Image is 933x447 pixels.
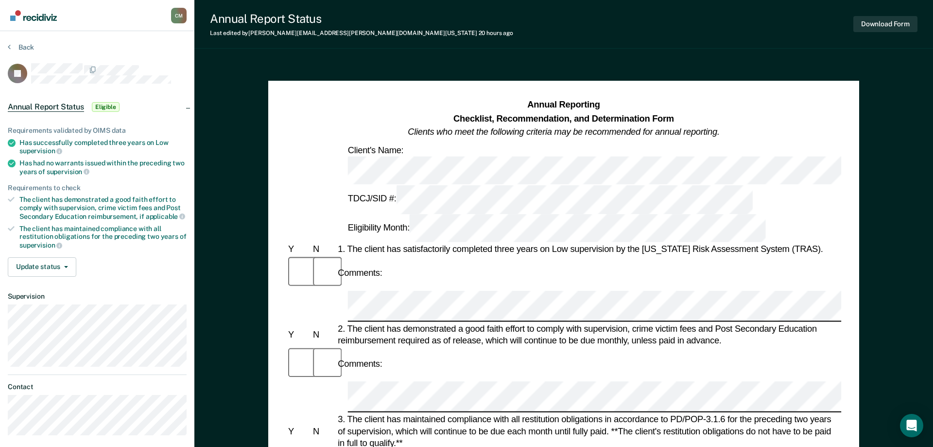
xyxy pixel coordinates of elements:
div: Open Intercom Messenger [900,414,923,437]
div: Annual Report Status [210,12,513,26]
div: Y [286,328,311,340]
span: applicable [146,213,185,220]
button: Profile dropdown button [171,8,187,23]
div: Requirements validated by OIMS data [8,126,187,135]
div: TDCJ/SID #: [346,185,755,214]
div: Has successfully completed three years on Low [19,139,187,155]
em: Clients who meet the following criteria may be recommended for annual reporting. [408,126,720,136]
div: Comments: [336,358,384,370]
div: N [311,425,336,437]
div: The client has maintained compliance with all restitution obligations for the preceding two years of [19,225,187,250]
div: Y [286,425,311,437]
div: Last edited by [PERSON_NAME][EMAIL_ADDRESS][PERSON_NAME][DOMAIN_NAME][US_STATE] [210,30,513,36]
strong: Annual Reporting [527,100,600,109]
div: The client has demonstrated a good faith effort to comply with supervision, crime victim fees and... [19,196,187,220]
span: Annual Report Status [8,102,84,112]
div: Comments: [336,267,384,279]
span: 20 hours ago [479,30,514,36]
img: Recidiviz [10,10,57,21]
div: Requirements to check [8,184,187,192]
strong: Checklist, Recommendation, and Determination Form [453,113,674,123]
span: supervision [19,241,62,249]
dt: Contact [8,383,187,391]
dt: Supervision [8,292,187,301]
div: C M [171,8,187,23]
div: 2. The client has demonstrated a good faith effort to comply with supervision, crime victim fees ... [336,322,841,346]
button: Download Form [853,16,917,32]
span: Eligible [92,102,120,112]
div: Y [286,243,311,255]
span: supervision [19,147,62,155]
div: N [311,243,336,255]
div: Eligibility Month: [346,214,768,243]
span: supervision [47,168,89,176]
div: Has had no warrants issued within the preceding two years of [19,159,187,176]
div: 1. The client has satisfactorily completed three years on Low supervision by the [US_STATE] Risk ... [336,243,841,255]
button: Back [8,43,34,52]
button: Update status [8,257,76,277]
div: N [311,328,336,340]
